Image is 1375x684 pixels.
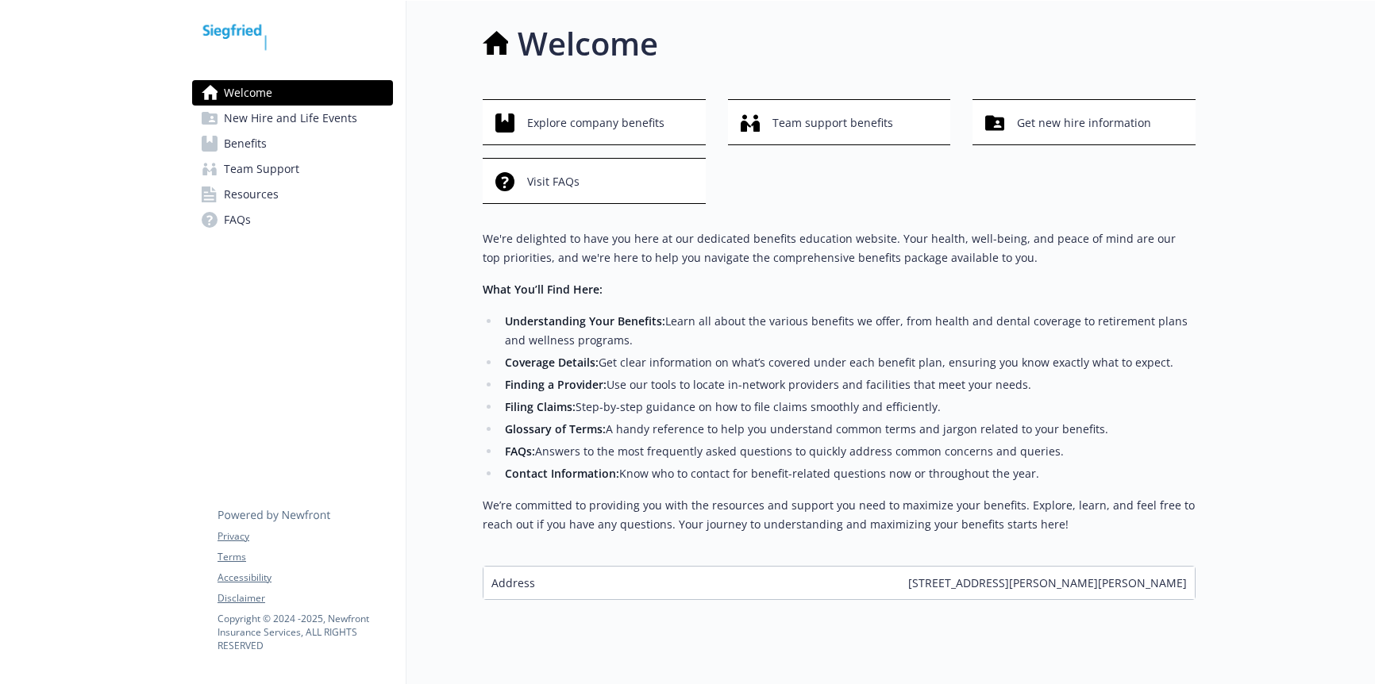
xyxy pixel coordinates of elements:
[192,207,393,232] a: FAQs
[218,550,392,564] a: Terms
[500,398,1196,417] li: Step-by-step guidance on how to file claims smoothly and efficiently.
[224,131,267,156] span: Benefits
[500,420,1196,439] li: A handy reference to help you understand common terms and jargon related to your benefits.
[1017,108,1151,138] span: Get new hire information
[218,529,392,544] a: Privacy
[192,156,393,182] a: Team Support
[224,156,299,182] span: Team Support
[500,353,1196,372] li: Get clear information on what’s covered under each benefit plan, ensuring you know exactly what t...
[500,464,1196,483] li: Know who to contact for benefit-related questions now or throughout the year.
[505,466,619,481] strong: Contact Information:
[505,377,607,392] strong: Finding a Provider:
[500,312,1196,350] li: Learn all about the various benefits we offer, from health and dental coverage to retirement plan...
[505,421,606,436] strong: Glossary of Terms:
[483,282,603,297] strong: What You’ll Find Here:
[505,444,535,459] strong: FAQs:
[527,167,580,197] span: Visit FAQs
[483,496,1196,534] p: We’re committed to providing you with the resources and support you need to maximize your benefit...
[218,571,392,585] a: Accessibility
[218,591,392,605] a: Disclaimer
[483,99,706,145] button: Explore company benefits
[973,99,1196,145] button: Get new hire information
[224,182,279,207] span: Resources
[483,158,706,204] button: Visit FAQs
[192,80,393,106] a: Welcome
[192,106,393,131] a: New Hire and Life Events
[908,574,1187,591] span: [STREET_ADDRESS][PERSON_NAME][PERSON_NAME]
[500,442,1196,461] li: Answers to the most frequently asked questions to quickly address common concerns and queries.
[505,355,599,370] strong: Coverage Details:
[772,108,893,138] span: Team support benefits
[500,375,1196,394] li: Use our tools to locate in-network providers and facilities that meet your needs.
[224,106,357,131] span: New Hire and Life Events
[224,80,272,106] span: Welcome
[518,20,658,67] h1: Welcome
[192,131,393,156] a: Benefits
[505,313,665,329] strong: Understanding Your Benefits:
[218,612,392,652] p: Copyright © 2024 - 2025 , Newfront Insurance Services, ALL RIGHTS RESERVED
[192,182,393,207] a: Resources
[505,399,576,414] strong: Filing Claims:
[483,229,1196,267] p: We're delighted to have you here at our dedicated benefits education website. Your health, well-b...
[491,574,535,591] span: Address
[527,108,664,138] span: Explore company benefits
[224,207,251,232] span: FAQs
[728,99,951,145] button: Team support benefits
